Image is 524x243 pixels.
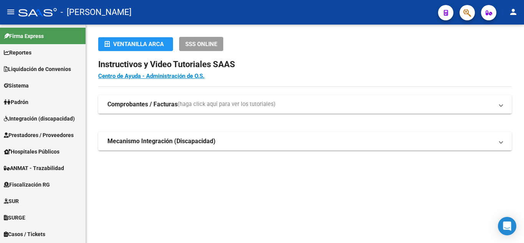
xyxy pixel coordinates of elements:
div: Ventanilla ARCA [104,37,167,51]
div: Open Intercom Messenger [498,217,516,235]
span: Liquidación de Convenios [4,65,71,73]
strong: Mecanismo Integración (Discapacidad) [107,137,216,145]
button: Ventanilla ARCA [98,37,173,51]
span: Padrón [4,98,28,106]
strong: Comprobantes / Facturas [107,100,178,109]
span: Casos / Tickets [4,230,45,238]
span: Integración (discapacidad) [4,114,75,123]
mat-expansion-panel-header: Comprobantes / Facturas(haga click aquí para ver los tutoriales) [98,95,512,114]
button: SSS ONLINE [179,37,223,51]
mat-icon: person [509,7,518,17]
span: Sistema [4,81,29,90]
span: Firma Express [4,32,44,40]
span: ANMAT - Trazabilidad [4,164,64,172]
a: Centro de Ayuda - Administración de O.S. [98,73,204,79]
span: (haga click aquí para ver los tutoriales) [178,100,275,109]
span: Hospitales Públicos [4,147,59,156]
span: SSS ONLINE [185,41,217,48]
mat-expansion-panel-header: Mecanismo Integración (Discapacidad) [98,132,512,150]
h2: Instructivos y Video Tutoriales SAAS [98,57,512,72]
span: - [PERSON_NAME] [61,4,132,21]
span: Reportes [4,48,31,57]
mat-icon: menu [6,7,15,17]
span: Prestadores / Proveedores [4,131,74,139]
span: SUR [4,197,19,205]
span: SURGE [4,213,25,222]
span: Fiscalización RG [4,180,50,189]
